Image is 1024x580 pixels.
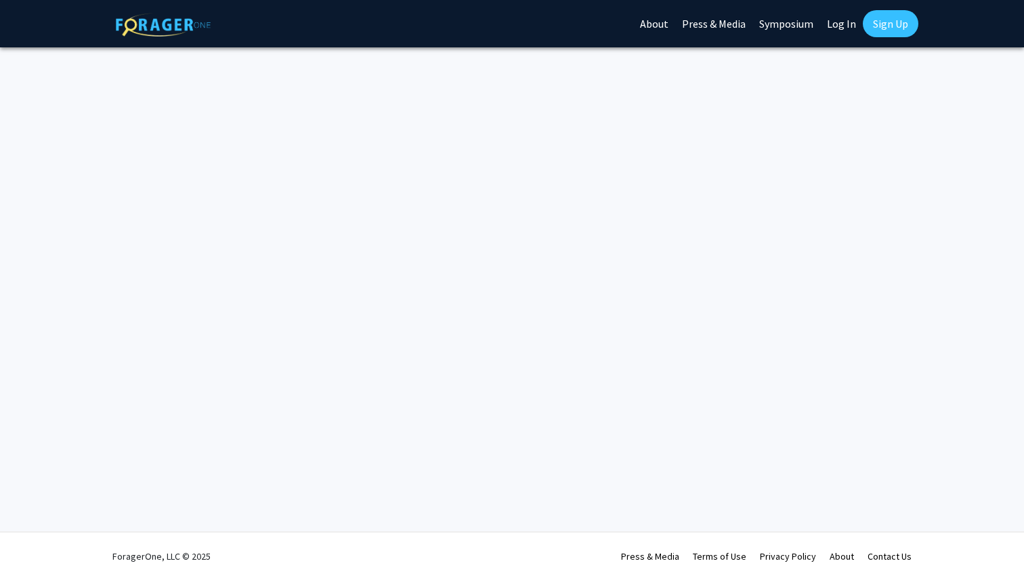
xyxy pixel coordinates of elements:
a: Sign Up [863,10,918,37]
a: Privacy Policy [760,550,816,562]
a: Terms of Use [693,550,746,562]
div: ForagerOne, LLC © 2025 [112,533,211,580]
a: Contact Us [868,550,912,562]
a: Press & Media [621,550,679,562]
a: About [830,550,854,562]
img: ForagerOne Logo [116,13,211,37]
